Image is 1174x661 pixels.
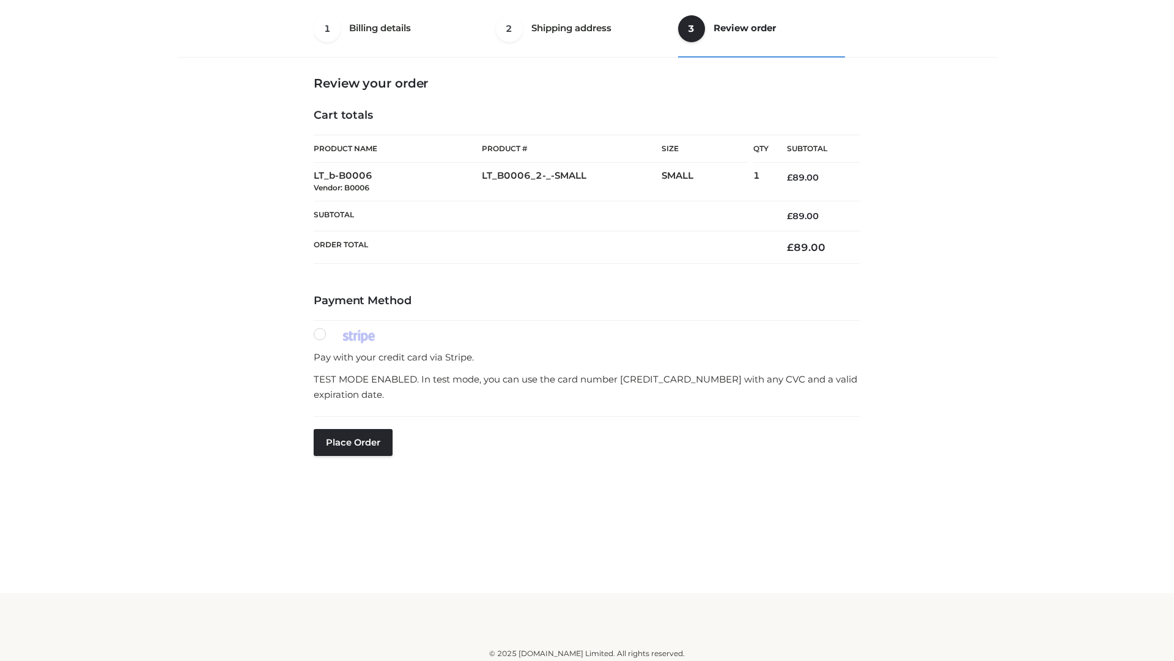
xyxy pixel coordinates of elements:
[314,135,482,163] th: Product Name
[314,183,369,192] small: Vendor: B0006
[314,294,860,308] h4: Payment Method
[314,163,482,201] td: LT_b-B0006
[662,135,747,163] th: Size
[787,172,819,183] bdi: 89.00
[314,349,860,365] p: Pay with your credit card via Stripe.
[787,172,792,183] span: £
[482,163,662,201] td: LT_B0006_2-_-SMALL
[787,211,792,222] span: £
[314,201,769,231] th: Subtotal
[662,163,753,201] td: SMALL
[482,135,662,163] th: Product #
[769,135,860,163] th: Subtotal
[787,211,819,222] bdi: 89.00
[314,76,860,91] h3: Review your order
[314,109,860,122] h4: Cart totals
[314,231,769,264] th: Order Total
[787,241,825,253] bdi: 89.00
[753,135,769,163] th: Qty
[314,429,393,456] button: Place order
[314,372,860,403] p: TEST MODE ENABLED. In test mode, you can use the card number [CREDIT_CARD_NUMBER] with any CVC an...
[182,648,992,660] div: © 2025 [DOMAIN_NAME] Limited. All rights reserved.
[753,163,769,201] td: 1
[787,241,794,253] span: £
